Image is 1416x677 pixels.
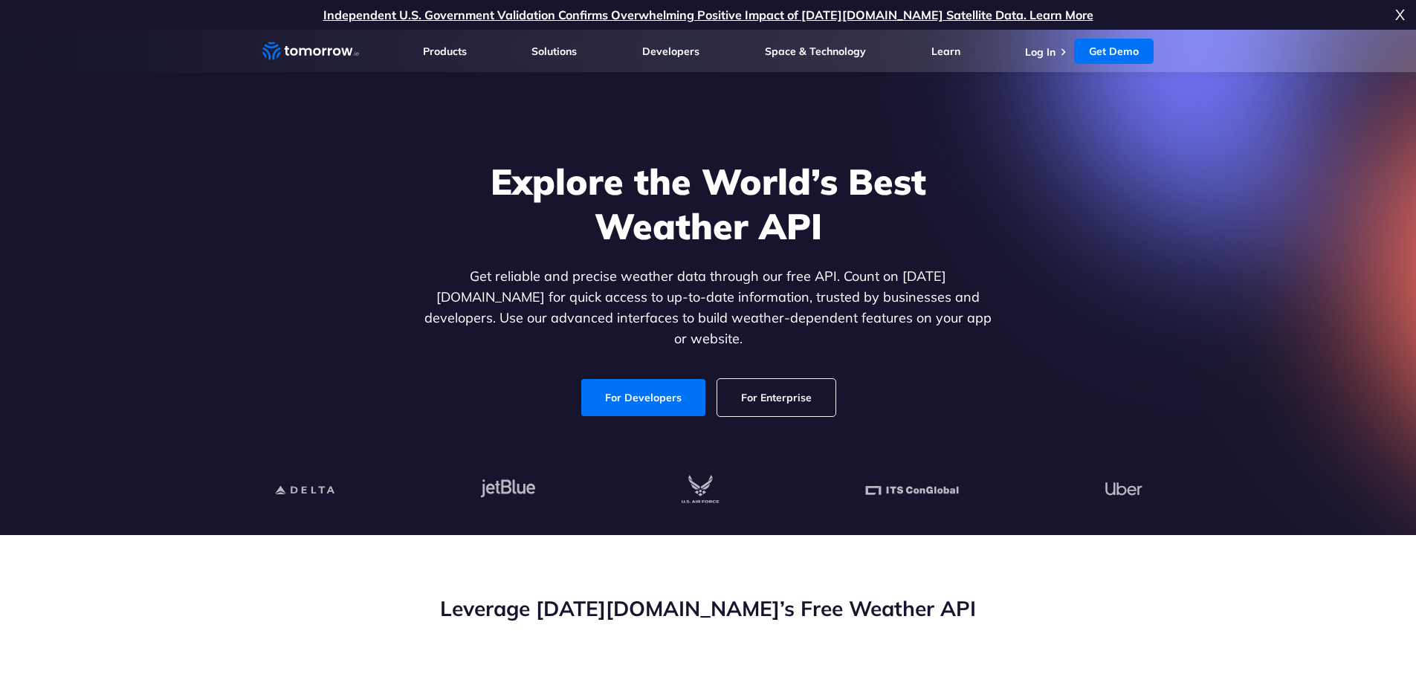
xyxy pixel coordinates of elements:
a: For Enterprise [717,379,835,416]
a: Home link [262,40,359,62]
a: For Developers [581,379,705,416]
a: Log In [1025,45,1055,59]
a: Space & Technology [765,45,866,58]
h1: Explore the World’s Best Weather API [421,159,995,248]
p: Get reliable and precise weather data through our free API. Count on [DATE][DOMAIN_NAME] for quic... [421,266,995,349]
h2: Leverage [DATE][DOMAIN_NAME]’s Free Weather API [262,595,1154,623]
a: Developers [642,45,699,58]
a: Learn [931,45,960,58]
a: Get Demo [1074,39,1154,64]
a: Solutions [531,45,577,58]
a: Independent U.S. Government Validation Confirms Overwhelming Positive Impact of [DATE][DOMAIN_NAM... [323,7,1093,22]
a: Products [423,45,467,58]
